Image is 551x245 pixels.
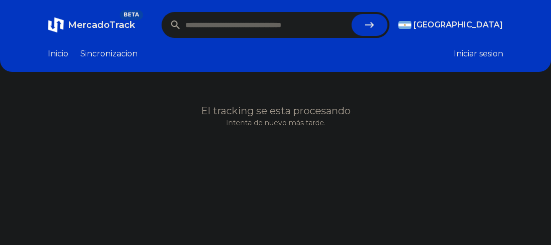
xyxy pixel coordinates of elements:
button: Iniciar sesion [454,48,503,60]
a: Inicio [48,48,68,60]
h1: El tracking se esta procesando [48,104,503,118]
img: MercadoTrack [48,17,64,33]
p: Intenta de nuevo más tarde. [48,118,503,128]
span: BETA [120,10,143,20]
a: MercadoTrackBETA [48,17,135,33]
button: [GEOGRAPHIC_DATA] [398,19,503,31]
span: [GEOGRAPHIC_DATA] [413,19,503,31]
img: Argentina [398,21,411,29]
a: Sincronizacion [80,48,138,60]
span: MercadoTrack [68,19,135,30]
